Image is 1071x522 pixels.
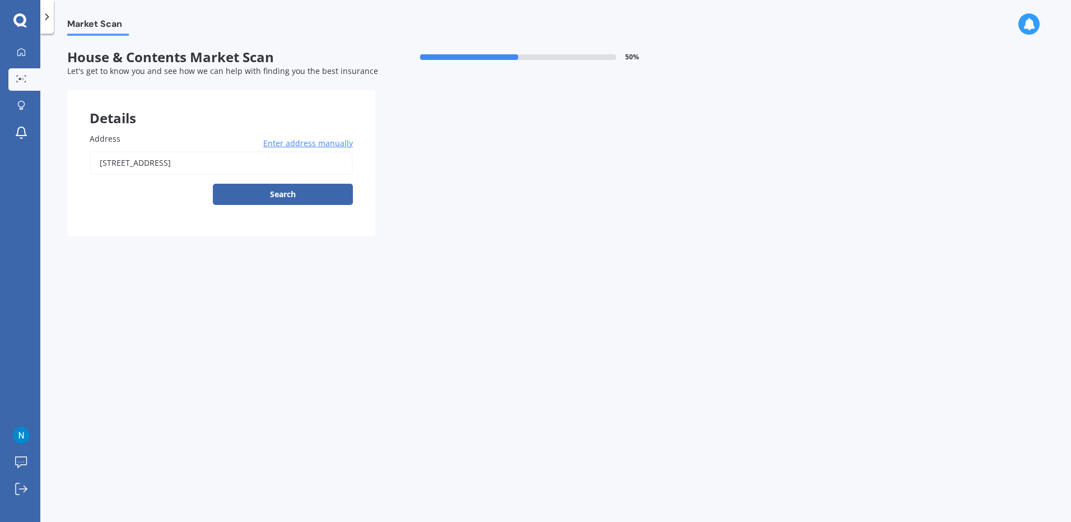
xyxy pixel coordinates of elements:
[263,138,353,149] span: Enter address manually
[67,18,129,34] span: Market Scan
[90,151,353,175] input: Enter address
[67,49,375,66] span: House & Contents Market Scan
[67,90,375,124] div: Details
[90,133,120,144] span: Address
[67,66,378,76] span: Let's get to know you and see how we can help with finding you the best insurance
[625,53,639,61] span: 50 %
[213,184,353,205] button: Search
[13,427,30,444] img: ACg8ocIlACjJYNdu5wS1AIB24lbIjeE6IdQVLY8K9odDNrbLqg2mPw=s96-c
